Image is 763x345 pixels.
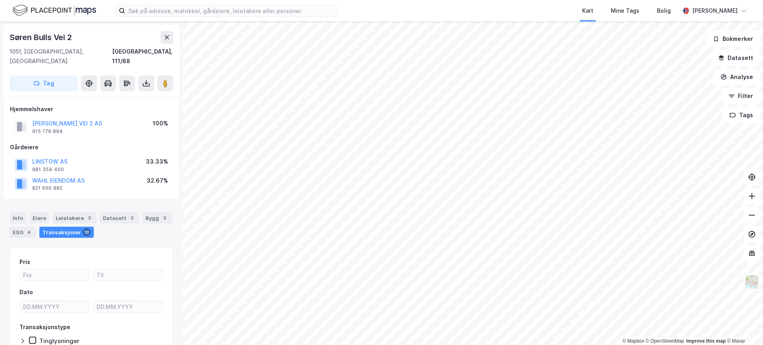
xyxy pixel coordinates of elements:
[686,338,726,344] a: Improve this map
[93,269,163,281] input: Til
[744,274,759,289] img: Z
[10,104,173,114] div: Hjemmelshaver
[128,214,136,222] div: 3
[646,338,684,344] a: OpenStreetMap
[10,143,173,152] div: Gårdeiere
[39,227,94,238] div: Transaksjoner
[582,6,593,15] div: Kart
[85,214,93,222] div: 3
[153,119,168,128] div: 100%
[622,338,644,344] a: Mapbox
[20,269,89,281] input: Fra
[19,257,30,267] div: Pris
[722,88,760,104] button: Filter
[29,212,49,224] div: Eiere
[692,6,738,15] div: [PERSON_NAME]
[112,47,173,66] div: [GEOGRAPHIC_DATA], 111/88
[10,47,112,66] div: 1051, [GEOGRAPHIC_DATA], [GEOGRAPHIC_DATA]
[25,228,33,236] div: 4
[20,301,89,312] input: DD.MM.YYYY
[161,214,168,222] div: 3
[146,157,168,166] div: 33.33%
[10,75,78,91] button: Tag
[723,107,760,123] button: Tags
[83,228,91,236] div: 13
[13,4,96,17] img: logo.f888ab2527a4732fd821a326f86c7f29.svg
[100,212,139,224] div: Datasett
[147,176,168,185] div: 32.67%
[611,6,639,15] div: Mine Tags
[714,69,760,85] button: Analyse
[10,212,26,224] div: Info
[32,185,62,191] div: 821 650 992
[32,166,64,173] div: 981 354 400
[706,31,760,47] button: Bokmerker
[125,5,337,17] input: Søk på adresse, matrikkel, gårdeiere, leietakere eller personer
[723,307,763,345] div: Kontrollprogram for chat
[723,307,763,345] iframe: Chat Widget
[93,301,163,312] input: DD.MM.YYYY
[711,50,760,66] button: Datasett
[39,337,79,345] div: Tinglysninger
[10,31,74,44] div: Søren Bulls Vei 2
[10,227,36,238] div: ESG
[142,212,172,224] div: Bygg
[52,212,97,224] div: Leietakere
[32,128,63,135] div: 915 179 894
[19,322,70,332] div: Transaksjonstype
[19,287,33,297] div: Dato
[657,6,671,15] div: Bolig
